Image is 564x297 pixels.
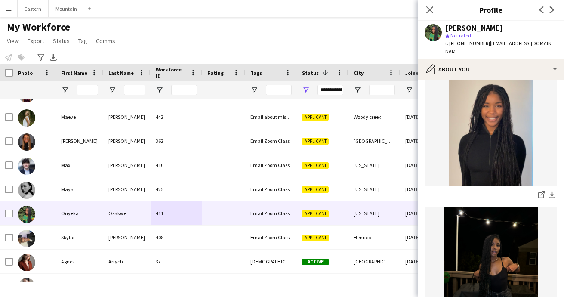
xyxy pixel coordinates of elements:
div: [PERSON_NAME] [103,177,151,201]
img: Onyeka Osakwe [18,206,35,223]
div: [DATE] [400,153,452,177]
div: Henrico [348,226,400,249]
div: Agnes [56,250,103,273]
div: Email Zoom Class [245,226,297,249]
span: Photo [18,70,33,76]
span: Tag [78,37,87,45]
div: 411 [151,201,202,225]
button: Mountain [49,0,84,17]
span: Applicant [302,235,329,241]
img: Max Fitzsimons [18,158,35,175]
div: 37 [151,250,202,273]
a: Export [24,35,48,46]
span: View [7,37,19,45]
div: Artych [103,250,151,273]
span: Comms [96,37,115,45]
button: Open Filter Menu [250,86,258,94]
div: [PERSON_NAME] [103,226,151,249]
input: First Name Filter Input [77,85,98,95]
div: Email Zoom Class [245,177,297,201]
span: Export [28,37,44,45]
a: View [3,35,22,46]
input: Workforce ID Filter Input [171,85,197,95]
span: Active [302,259,329,265]
img: Maeve Sheehan [18,109,35,127]
div: Osakwe [103,201,151,225]
div: [PERSON_NAME] [103,153,151,177]
app-action-btn: Advanced filters [36,52,46,62]
span: Joined [405,70,422,76]
img: Maya Wynder [18,182,35,199]
img: Agnes Artych [18,254,35,271]
button: Open Filter Menu [108,86,116,94]
span: Workforce ID [156,66,187,79]
div: [US_STATE] [348,153,400,177]
a: Status [49,35,73,46]
div: 425 [151,177,202,201]
button: Eastern [18,0,49,17]
div: [DATE] [400,105,452,129]
span: Last Name [108,70,134,76]
div: [PERSON_NAME] [445,24,503,32]
span: First Name [61,70,87,76]
input: Last Name Filter Input [124,85,145,95]
a: Comms [92,35,119,46]
div: Skylar [56,226,103,249]
div: [PERSON_NAME] [56,129,103,153]
div: Onyeka [56,201,103,225]
div: Max [56,153,103,177]
span: | [EMAIL_ADDRESS][DOMAIN_NAME] [445,40,554,54]
div: 442 [151,105,202,129]
div: [GEOGRAPHIC_DATA] [348,250,400,273]
span: Rating [207,70,224,76]
div: About you [418,59,564,80]
img: Marley McCall [18,133,35,151]
button: Open Filter Menu [302,86,310,94]
h3: Profile [418,4,564,15]
span: Status [302,70,319,76]
div: Email Zoom Class [245,129,297,153]
img: IMG_1383.jpeg [425,60,557,186]
div: Maya [56,177,103,201]
button: Open Filter Menu [61,86,69,94]
span: Status [53,37,70,45]
span: Applicant [302,114,329,121]
span: Tags [250,70,262,76]
button: Open Filter Menu [405,86,413,94]
div: Email Zoom Class [245,201,297,225]
span: My Workforce [7,21,70,34]
div: [DATE] [400,250,452,273]
input: Tags Filter Input [266,85,292,95]
img: Ahnastasia Carlyle [18,278,35,295]
span: Applicant [302,210,329,217]
div: Email Zoom Class [245,153,297,177]
div: [DATE] [400,201,452,225]
div: [US_STATE] [348,201,400,225]
input: City Filter Input [369,85,395,95]
div: Woody creek [348,105,400,129]
div: [DEMOGRAPHIC_DATA], [US_STATE], Travel Team, W2 [245,250,297,273]
span: City [354,70,364,76]
div: [DATE] [400,226,452,249]
span: t. [PHONE_NUMBER] [445,40,490,46]
div: Maeve [56,105,103,129]
div: 410 [151,153,202,177]
div: [DATE] [400,177,452,201]
img: Skylar Saunders [18,230,35,247]
span: Applicant [302,138,329,145]
button: Open Filter Menu [354,86,361,94]
div: [DATE] [400,129,452,153]
div: [PERSON_NAME] [103,129,151,153]
button: Open Filter Menu [156,86,163,94]
span: Applicant [302,162,329,169]
span: Applicant [302,186,329,193]
div: [PERSON_NAME] [103,105,151,129]
app-action-btn: Export XLSX [48,52,59,62]
a: Tag [75,35,91,46]
div: 362 [151,129,202,153]
div: 408 [151,226,202,249]
div: Email about missing information [245,105,297,129]
div: [US_STATE] [348,177,400,201]
span: Not rated [450,32,471,39]
div: [GEOGRAPHIC_DATA] [348,129,400,153]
